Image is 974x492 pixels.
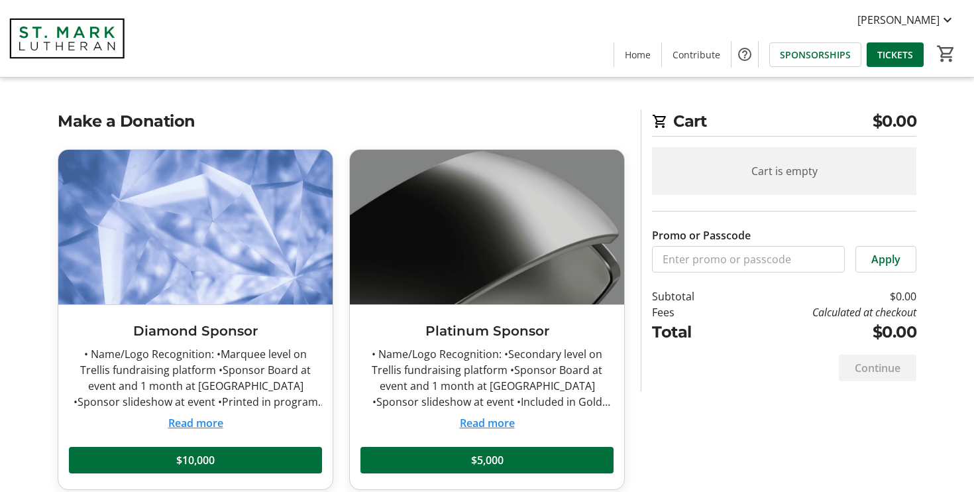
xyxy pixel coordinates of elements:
button: $5,000 [360,447,614,473]
button: Apply [855,246,916,273]
button: Cart [934,42,958,66]
a: Contribute [662,42,731,67]
span: TICKETS [877,48,913,62]
input: Enter promo or passcode [652,246,845,273]
td: Fees [652,304,729,320]
span: $0.00 [873,109,917,133]
div: Cart is empty [652,147,916,195]
button: $10,000 [69,447,322,473]
button: Read more [460,415,515,431]
span: $10,000 [176,452,215,468]
span: SPONSORSHIPS [780,48,851,62]
h3: Platinum Sponsor [360,321,614,341]
img: Diamond Sponsor [58,150,333,304]
div: • Name/Logo Recognition: •Marquee level on Trellis fundraising platform •Sponsor Board at event a... [69,346,322,410]
h3: Diamond Sponsor [69,321,322,341]
td: $0.00 [729,320,916,344]
img: Platinum Sponsor [350,150,624,304]
h2: Make a Donation [58,109,625,133]
h2: Cart [652,109,916,137]
button: Read more [168,415,223,431]
label: Promo or Passcode [652,227,751,243]
span: Home [625,48,651,62]
td: Total [652,320,729,344]
a: TICKETS [867,42,924,67]
span: Apply [871,251,900,267]
span: Contribute [673,48,720,62]
button: [PERSON_NAME] [847,9,966,31]
a: Home [614,42,661,67]
span: [PERSON_NAME] [857,12,940,28]
td: $0.00 [729,288,916,304]
td: Calculated at checkout [729,304,916,320]
button: Help [731,41,758,68]
td: Subtotal [652,288,729,304]
div: • Name/Logo Recognition: •Secondary level on Trellis fundraising platform •Sponsor Board at event... [360,346,614,410]
img: St. Mark Lutheran School's Logo [8,5,126,72]
span: $5,000 [471,452,504,468]
a: SPONSORSHIPS [769,42,861,67]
